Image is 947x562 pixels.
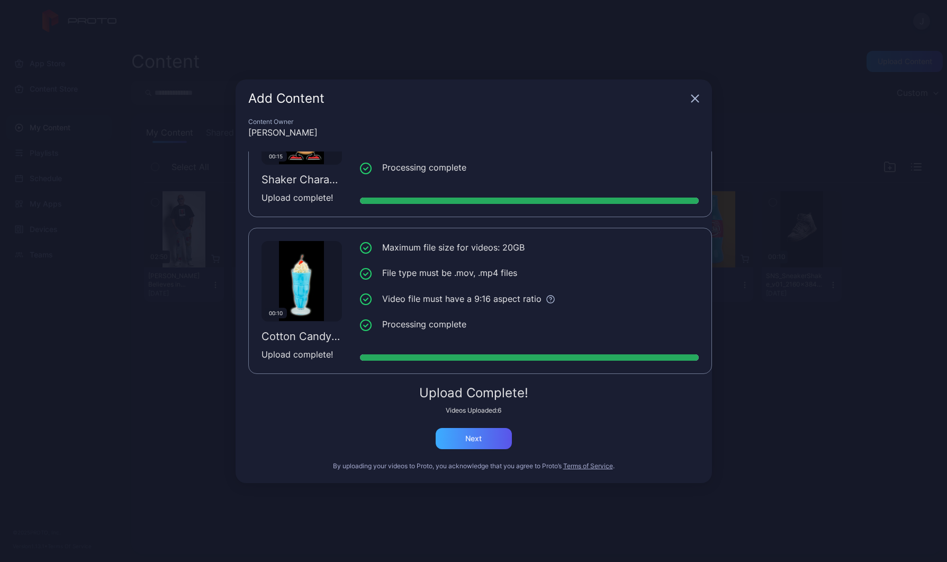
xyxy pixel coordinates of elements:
div: Upload Complete! [248,387,699,399]
li: Video file must have a 9:16 aspect ratio [360,292,699,306]
div: By uploading your videos to Proto, you acknowledge that you agree to Proto’s . [248,462,699,470]
div: Shaker Character Proto Animation.mp4 [261,173,342,186]
div: Upload complete! [261,348,342,361]
div: Upload complete! [261,191,342,204]
div: Content Owner [248,118,699,126]
li: Processing complete [360,161,699,174]
div: Add Content [248,92,687,105]
div: 00:10 [265,308,287,318]
li: File type must be .mov, .mp4 files [360,266,699,280]
div: [PERSON_NAME] [248,126,699,139]
button: Next [436,428,512,449]
div: Next [465,434,482,443]
button: Terms of Service [563,462,613,470]
li: Maximum file size for videos: 20GB [360,241,699,254]
li: Processing complete [360,318,699,331]
div: Videos Uploaded: 6 [248,406,699,415]
div: 00:15 [265,151,287,162]
div: Cotton Candy Milkshake Proto Animation.mp4 [261,330,342,343]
